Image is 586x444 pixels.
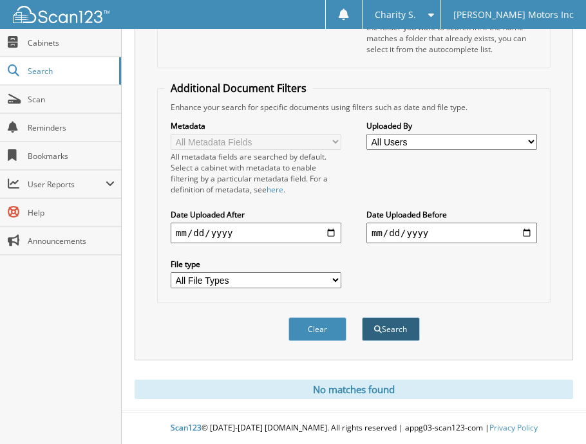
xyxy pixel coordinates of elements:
[13,6,109,23] img: scan123-logo-white.svg
[171,422,202,433] span: Scan123
[171,223,341,243] input: start
[366,223,537,243] input: end
[171,120,341,131] label: Metadata
[288,317,346,341] button: Clear
[366,11,537,55] div: Select a cabinet and begin typing the name of the folder you want to search in. If the name match...
[28,94,115,105] span: Scan
[366,120,537,131] label: Uploaded By
[489,422,538,433] a: Privacy Policy
[453,11,574,19] span: [PERSON_NAME] Motors Inc
[28,37,115,48] span: Cabinets
[135,380,573,399] div: No matches found
[362,317,420,341] button: Search
[375,11,416,19] span: Charity S.
[267,184,283,195] a: here
[28,207,115,218] span: Help
[522,382,586,444] iframe: Chat Widget
[28,122,115,133] span: Reminders
[28,179,106,190] span: User Reports
[28,236,115,246] span: Announcements
[28,66,113,77] span: Search
[171,151,341,195] div: All metadata fields are searched by default. Select a cabinet with metadata to enable filtering b...
[28,151,115,162] span: Bookmarks
[122,412,586,444] div: © [DATE]-[DATE] [DOMAIN_NAME]. All rights reserved | appg03-scan123-com |
[366,209,537,220] label: Date Uploaded Before
[164,102,543,113] div: Enhance your search for specific documents using filters such as date and file type.
[164,81,313,95] legend: Additional Document Filters
[171,209,341,220] label: Date Uploaded After
[171,259,341,270] label: File type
